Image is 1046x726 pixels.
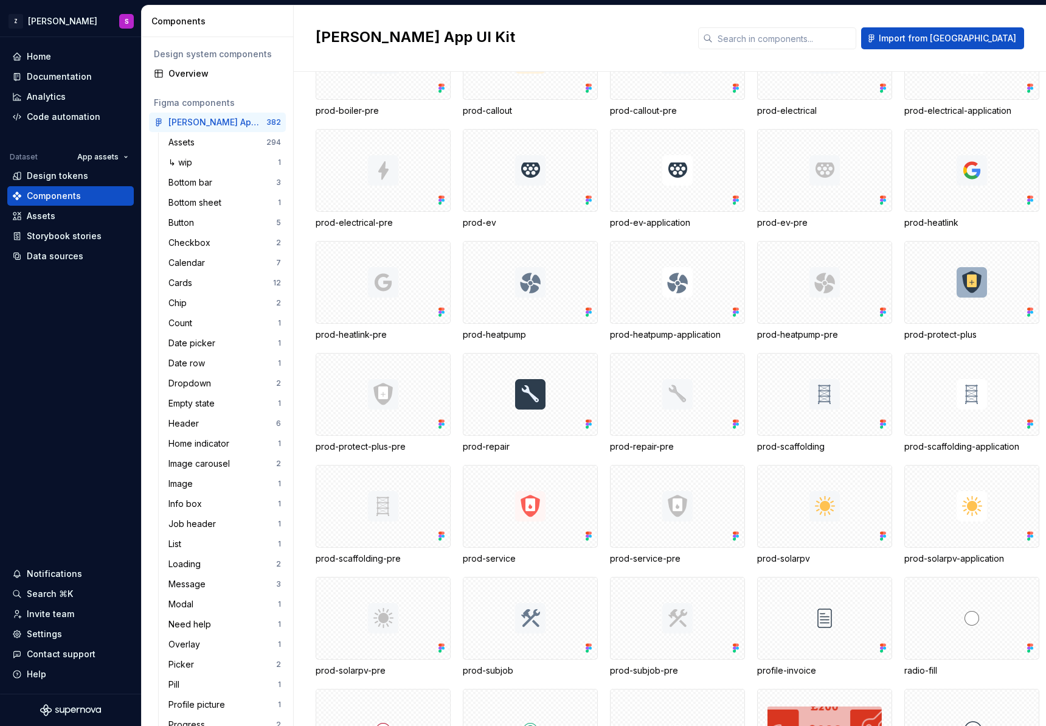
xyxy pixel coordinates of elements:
[7,624,134,644] a: Settings
[316,241,451,341] div: prod-heatlink-pre
[610,553,745,565] div: prod-service-pre
[164,193,286,212] a: Bottom sheet1
[278,680,281,689] div: 1
[27,170,88,182] div: Design tokens
[27,648,95,660] div: Contact support
[27,190,81,202] div: Components
[278,599,281,609] div: 1
[276,218,281,228] div: 5
[904,217,1039,229] div: prod-heatlink
[168,377,216,389] div: Dropdown
[463,105,598,117] div: prod-callout
[164,574,286,594] a: Message3
[278,318,281,328] div: 1
[72,148,134,166] button: App assets
[7,604,134,624] a: Invite team
[904,105,1039,117] div: prod-electrical-application
[28,15,97,27] div: [PERSON_NAME]
[276,178,281,187] div: 3
[278,338,281,348] div: 1
[7,584,134,604] button: Search ⌘K
[164,434,286,453] a: Home indicator1
[278,198,281,208] div: 1
[463,329,598,341] div: prod-heatpump
[27,111,100,123] div: Code automation
[904,241,1039,341] div: prod-protect-plus
[904,665,1039,677] div: radio-fill
[164,293,286,313] a: Chip2
[463,577,598,677] div: prod-subjob
[168,498,207,510] div: Info box
[276,419,281,428] div: 6
[168,68,281,80] div: Overview
[904,465,1039,565] div: prod-solarpv-application
[316,105,451,117] div: prod-boiler-pre
[168,176,217,189] div: Bottom bar
[610,105,745,117] div: prod-callout-pre
[168,116,259,128] div: [PERSON_NAME] App UI Kit
[27,250,83,262] div: Data sources
[7,226,134,246] a: Storybook stories
[7,644,134,664] button: Contact support
[168,558,206,570] div: Loading
[164,313,286,333] a: Count1
[154,97,281,109] div: Figma components
[278,158,281,167] div: 1
[904,553,1039,565] div: prod-solarpv-application
[861,27,1024,49] button: Import from [GEOGRAPHIC_DATA]
[164,615,286,634] a: Need help1
[164,133,286,152] a: Assets294
[463,129,598,229] div: prod-ev
[463,553,598,565] div: prod-service
[316,665,451,677] div: prod-solarpv-pre
[463,353,598,453] div: prod-repair
[757,577,892,677] div: profile-invoice
[316,129,451,229] div: prod-electrical-pre
[168,478,198,490] div: Image
[610,577,745,677] div: prod-subjob-pre
[904,353,1039,453] div: prod-scaffolding-application
[168,297,192,309] div: Chip
[278,539,281,549] div: 1
[164,534,286,554] a: List1
[149,64,286,83] a: Overview
[904,329,1039,341] div: prod-protect-plus
[266,138,281,147] div: 294
[168,136,199,148] div: Assets
[168,699,230,711] div: Profile picture
[610,329,745,341] div: prod-heatpump-application
[168,197,226,209] div: Bottom sheet
[164,374,286,393] a: Dropdown2
[7,87,134,106] a: Analytics
[7,47,134,66] a: Home
[278,439,281,449] div: 1
[27,210,55,222] div: Assets
[276,379,281,388] div: 2
[276,238,281,248] div: 2
[164,454,286,473] a: Image carousel2
[278,479,281,489] div: 1
[610,353,745,453] div: prod-repair-pre
[757,353,892,453] div: prod-scaffolding
[757,241,892,341] div: prod-heatpump-pre
[164,514,286,534] a: Job header1
[757,129,892,229] div: prod-ev-pre
[164,173,286,192] a: Bottom bar3
[164,595,286,614] a: Modal1
[278,499,281,509] div: 1
[168,217,199,229] div: Button
[10,152,38,162] div: Dataset
[151,15,288,27] div: Components
[40,704,101,716] svg: Supernova Logo
[276,459,281,469] div: 2
[168,438,234,450] div: Home indicator
[77,152,119,162] span: App assets
[154,48,281,60] div: Design system components
[168,638,205,651] div: Overlay
[168,277,197,289] div: Cards
[463,441,598,453] div: prod-repair
[164,695,286,714] a: Profile picture1
[278,620,281,629] div: 1
[7,564,134,584] button: Notifications
[164,635,286,654] a: Overlay1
